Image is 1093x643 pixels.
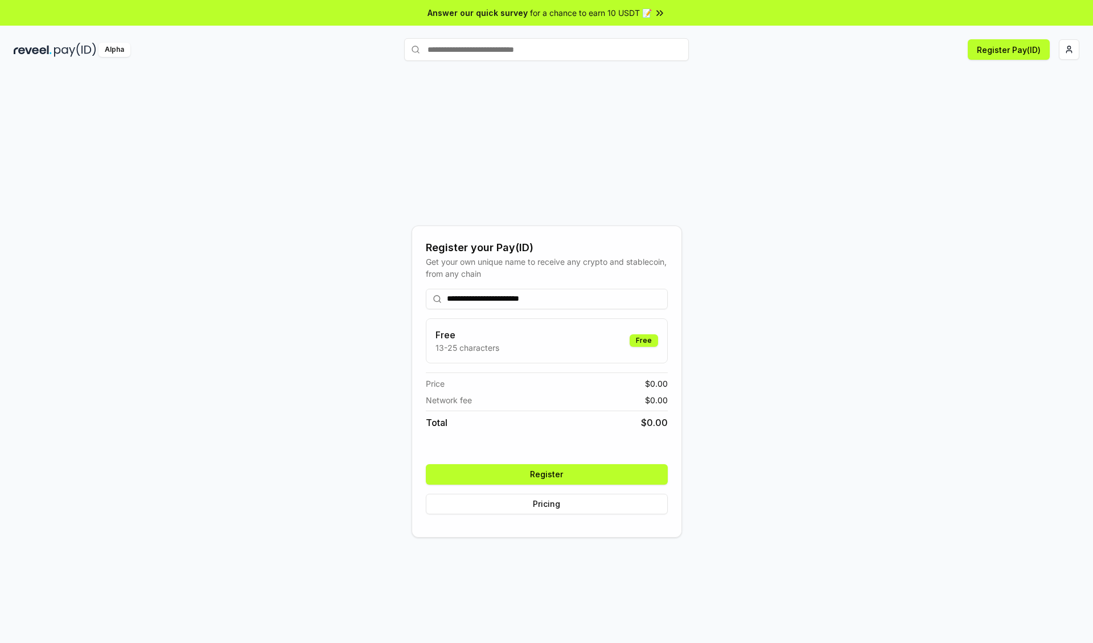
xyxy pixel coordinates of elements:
[645,378,668,390] span: $ 0.00
[426,394,472,406] span: Network fee
[630,334,658,347] div: Free
[426,494,668,514] button: Pricing
[968,39,1050,60] button: Register Pay(ID)
[426,378,445,390] span: Price
[54,43,96,57] img: pay_id
[435,328,499,342] h3: Free
[426,256,668,280] div: Get your own unique name to receive any crypto and stablecoin, from any chain
[426,240,668,256] div: Register your Pay(ID)
[641,416,668,429] span: $ 0.00
[645,394,668,406] span: $ 0.00
[426,464,668,485] button: Register
[428,7,528,19] span: Answer our quick survey
[14,43,52,57] img: reveel_dark
[435,342,499,354] p: 13-25 characters
[530,7,652,19] span: for a chance to earn 10 USDT 📝
[98,43,130,57] div: Alpha
[426,416,447,429] span: Total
